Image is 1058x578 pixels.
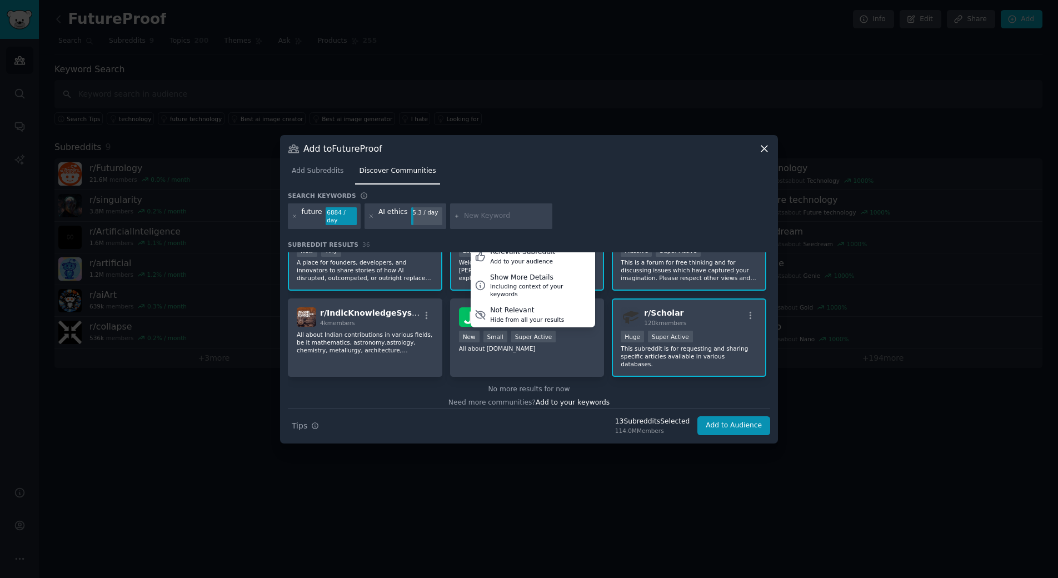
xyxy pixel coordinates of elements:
div: Including context of your keywords [490,282,591,298]
div: future [302,207,322,225]
h3: Search keywords [288,192,356,200]
div: Small [483,331,507,342]
span: Discover Communities [359,166,436,176]
p: Welcome to the Transhuman Subreddit by [PERSON_NAME], a forum for the academic exploration of the... [459,258,596,282]
h3: Add to FutureProof [303,143,382,155]
div: Huge [621,331,644,342]
span: 4k members [320,320,355,326]
p: This subreddit is for requesting and sharing specific articles available in various databases. [621,345,757,368]
p: This is a forum for free thinking and for discussing issues which have captured your imagination.... [621,258,757,282]
div: AI ethics [378,207,408,225]
img: jobhuntify [459,307,478,327]
a: Add Subreddits [288,162,347,185]
span: Add Subreddits [292,166,343,176]
div: New [459,331,480,342]
div: Hide from all your results [490,316,564,323]
span: r/ Scholar [644,308,683,317]
div: 6884 / day [326,207,357,225]
span: Tips [292,420,307,432]
img: IndicKnowledgeSystems [297,307,316,327]
div: Show More Details [490,273,591,283]
p: A place for founders, developers, and innovators to share stories of how AI disrupted, outcompete... [297,258,433,282]
div: Need more communities? [288,394,770,408]
p: All about [DOMAIN_NAME] [459,345,596,352]
img: Scholar [621,307,640,327]
span: Subreddit Results [288,241,358,248]
div: Relevant Subreddit [490,247,555,257]
input: New Keyword [464,211,548,221]
div: 13 Subreddit s Selected [615,417,690,427]
div: 114.0M Members [615,427,690,435]
div: Add to your audience [490,257,555,265]
span: Add to your keywords [536,398,610,406]
div: No more results for now [288,385,770,395]
button: Tips [288,416,323,436]
div: Super Active [648,331,693,342]
div: Not Relevant [490,306,564,316]
button: Add to Audience [697,416,770,435]
p: All about Indian contributions in various fields, be it mathematics, astronomy,astrology, chemist... [297,331,433,354]
div: 5.3 / day [411,207,442,217]
div: Super Active [511,331,556,342]
span: r/ IndicKnowledgeSystems [320,308,433,317]
span: 36 [362,241,370,248]
a: Discover Communities [355,162,440,185]
span: 120k members [644,320,686,326]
